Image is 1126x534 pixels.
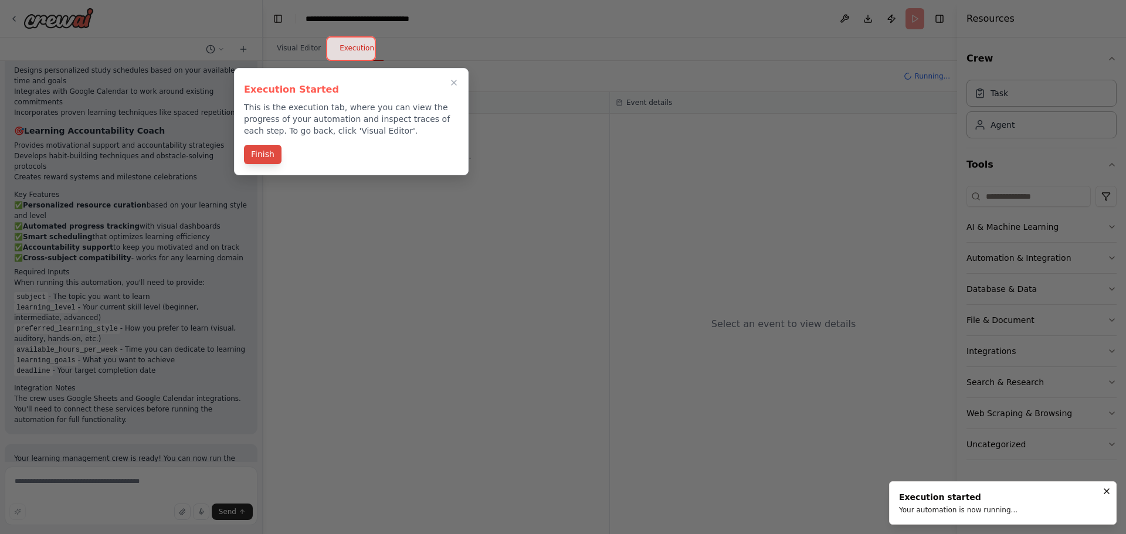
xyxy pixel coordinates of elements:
button: Close walkthrough [447,76,461,90]
p: This is the execution tab, where you can view the progress of your automation and inspect traces ... [244,101,459,137]
button: Finish [244,145,281,164]
h3: Execution Started [244,83,459,97]
div: Execution started [899,491,1018,503]
div: Your automation is now running... [899,505,1018,515]
button: Hide left sidebar [270,11,286,27]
